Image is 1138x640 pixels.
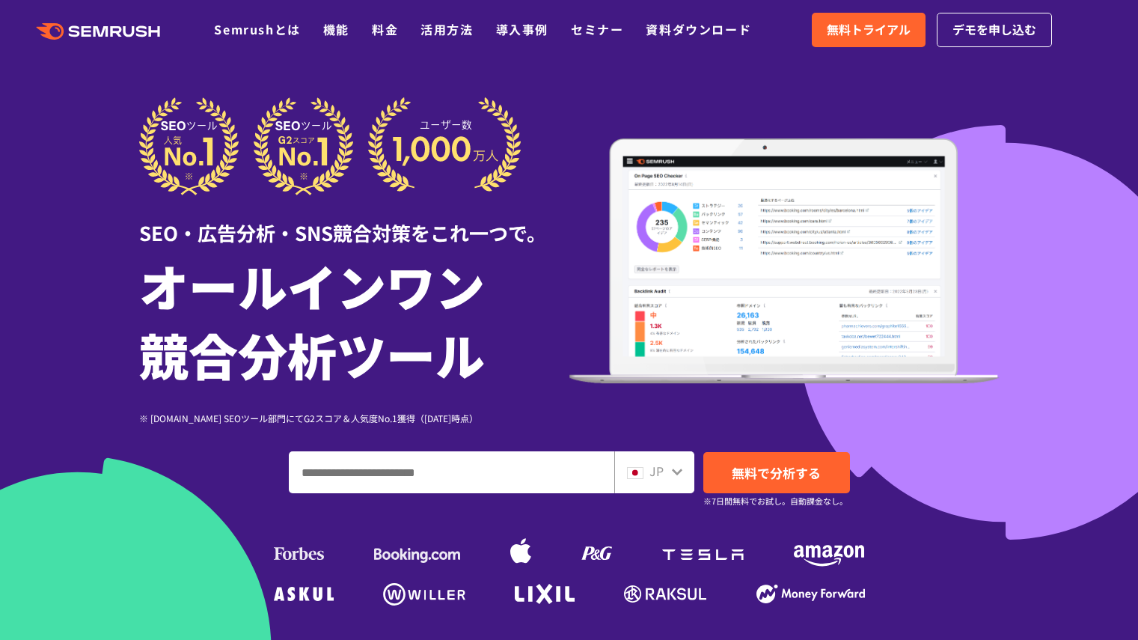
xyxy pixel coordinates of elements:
div: SEO・広告分析・SNS競合対策をこれ一つで。 [139,195,569,247]
a: 機能 [323,20,349,38]
a: デモを申し込む [937,13,1052,47]
a: 活用方法 [420,20,473,38]
h1: オールインワン 競合分析ツール [139,251,569,388]
div: ※ [DOMAIN_NAME] SEOツール部門にてG2スコア＆人気度No.1獲得（[DATE]時点） [139,411,569,425]
span: デモを申し込む [952,20,1036,40]
small: ※7日間無料でお試し。自動課金なし。 [703,494,848,508]
a: 無料トライアル [812,13,926,47]
input: ドメイン、キーワードまたはURLを入力してください [290,452,614,493]
a: Semrushとは [214,20,300,38]
a: セミナー [571,20,623,38]
a: 無料で分析する [703,452,850,493]
span: JP [649,462,664,480]
span: 無料で分析する [732,463,821,482]
span: 無料トライアル [827,20,911,40]
a: 導入事例 [496,20,548,38]
a: 資料ダウンロード [646,20,751,38]
a: 料金 [372,20,398,38]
